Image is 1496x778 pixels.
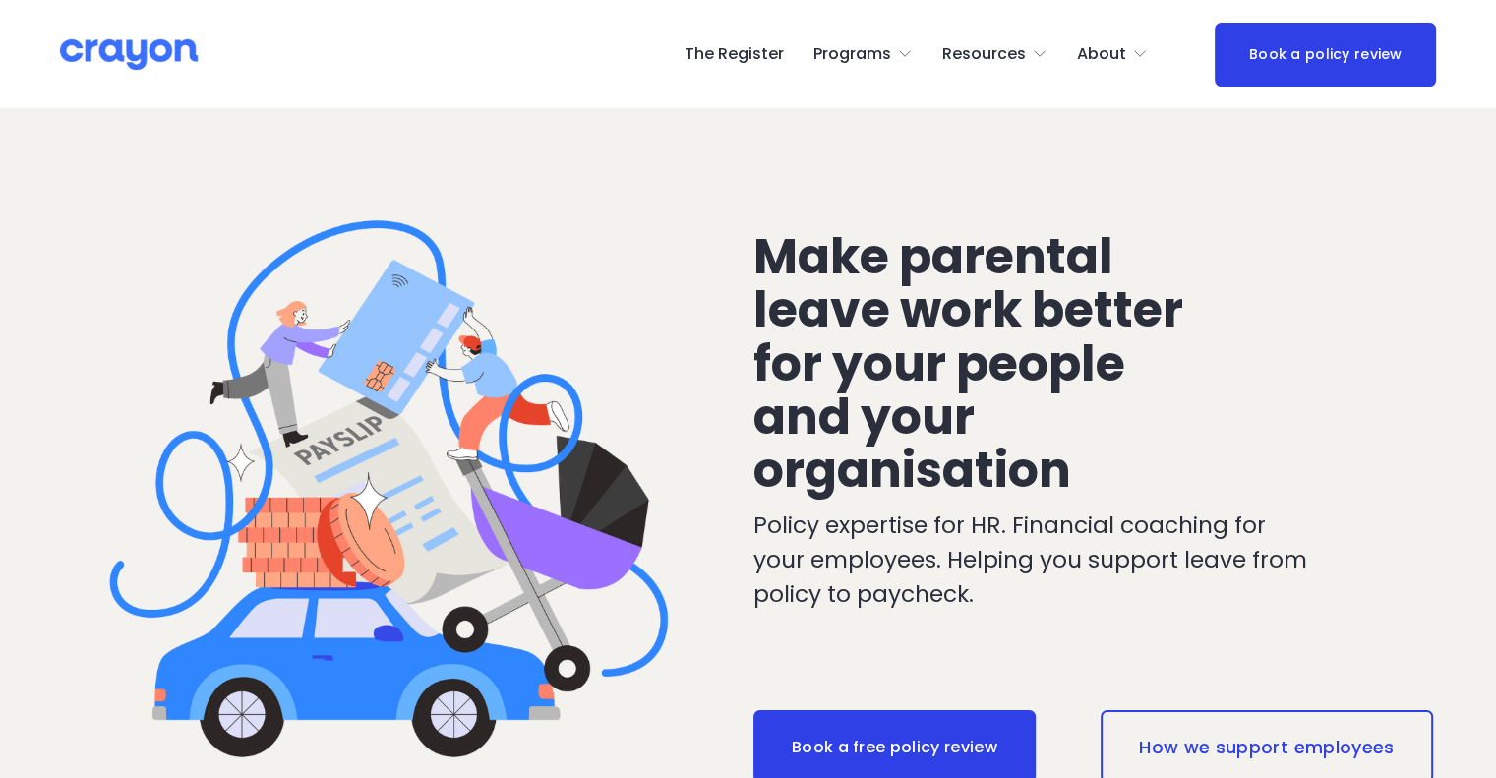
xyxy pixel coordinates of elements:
span: Resources [942,40,1026,69]
a: folder dropdown [813,38,913,70]
span: Make parental leave work better for your people and your organisation [753,223,1193,505]
a: folder dropdown [942,38,1047,70]
p: Policy expertise for HR. Financial coaching for your employees. Helping you support leave from po... [753,509,1321,612]
a: Book a policy review [1215,23,1436,87]
span: Programs [813,40,891,69]
a: folder dropdown [1077,38,1148,70]
a: The Register [685,38,784,70]
span: About [1077,40,1126,69]
img: Crayon [60,37,198,72]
